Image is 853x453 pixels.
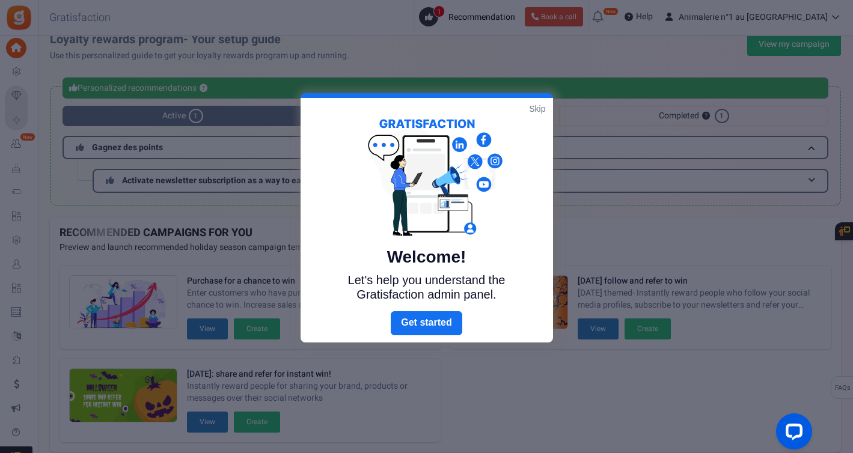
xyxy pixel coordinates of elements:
[529,103,545,115] a: Skip
[328,273,526,302] p: Let's help you understand the Gratisfaction admin panel.
[391,311,462,335] a: Next
[328,248,526,267] h5: Welcome!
